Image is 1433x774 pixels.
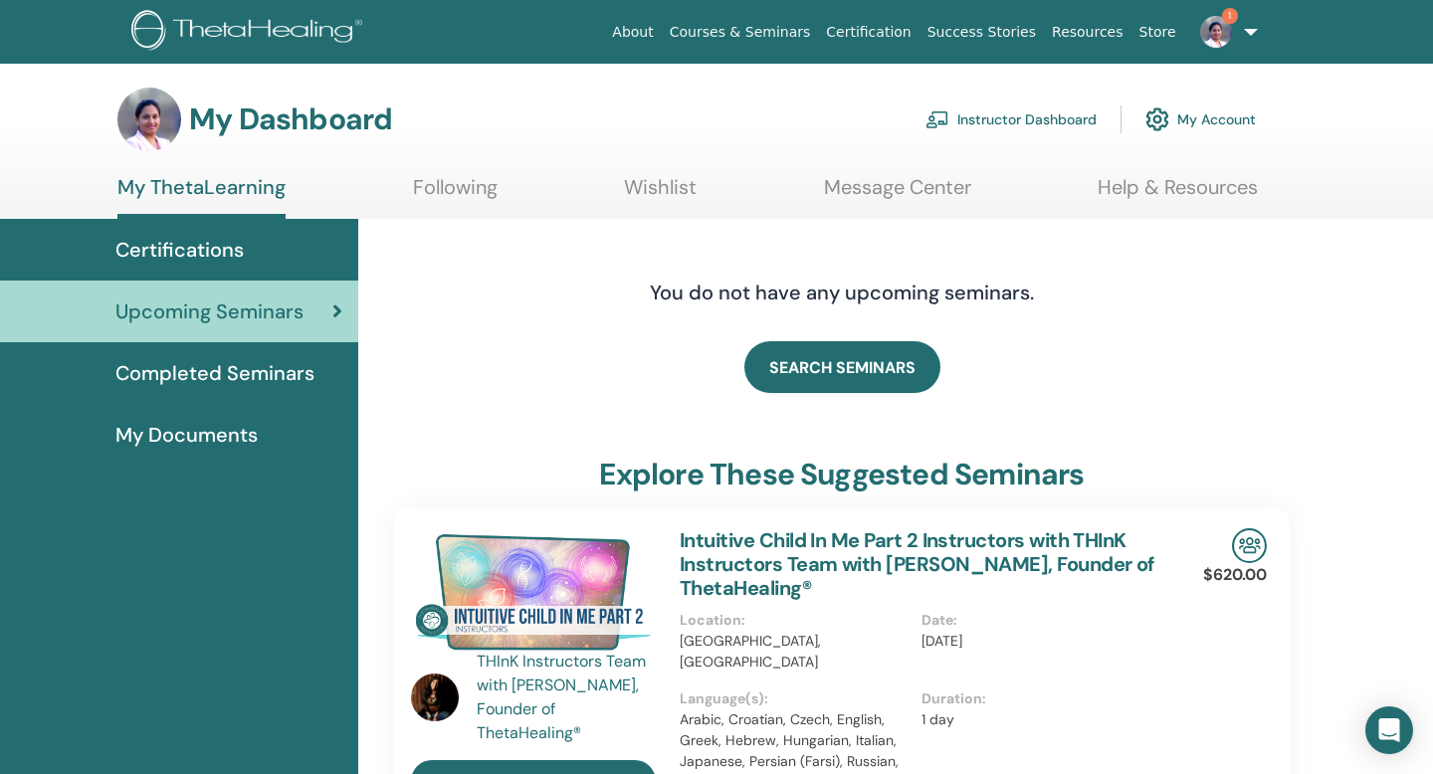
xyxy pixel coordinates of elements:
[1044,14,1131,51] a: Resources
[1131,14,1184,51] a: Store
[921,709,1151,730] p: 1 day
[662,14,819,51] a: Courses & Seminars
[131,10,369,55] img: logo.png
[925,110,949,128] img: chalkboard-teacher.svg
[925,97,1097,141] a: Instructor Dashboard
[115,296,304,326] span: Upcoming Seminars
[1200,16,1232,48] img: default.jpg
[477,650,661,745] a: THInK Instructors Team with [PERSON_NAME], Founder of ThetaHealing®
[1098,175,1258,214] a: Help & Resources
[528,281,1155,304] h4: You do not have any upcoming seminars.
[117,88,181,151] img: default.jpg
[680,631,910,673] p: [GEOGRAPHIC_DATA], [GEOGRAPHIC_DATA]
[115,358,314,388] span: Completed Seminars
[411,674,459,721] img: default.jpg
[604,14,661,51] a: About
[1145,97,1256,141] a: My Account
[680,610,910,631] p: Location :
[921,610,1151,631] p: Date :
[920,14,1044,51] a: Success Stories
[599,457,1084,492] h3: explore these suggested seminars
[921,631,1151,652] p: [DATE]
[1222,8,1238,24] span: 1
[680,527,1154,601] a: Intuitive Child In Me Part 2 Instructors with THInK Instructors Team with [PERSON_NAME], Founder ...
[1232,528,1267,563] img: In-Person Seminar
[769,357,916,378] span: SEARCH SEMINARS
[824,175,971,214] a: Message Center
[624,175,697,214] a: Wishlist
[921,688,1151,709] p: Duration :
[1203,563,1267,587] p: $620.00
[1365,706,1413,754] div: Open Intercom Messenger
[744,341,940,393] a: SEARCH SEMINARS
[115,235,244,265] span: Certifications
[1145,102,1169,136] img: cog.svg
[117,175,286,219] a: My ThetaLearning
[413,175,498,214] a: Following
[411,528,656,656] img: Intuitive Child In Me Part 2 Instructors
[680,688,910,709] p: Language(s) :
[189,101,392,137] h3: My Dashboard
[115,420,258,450] span: My Documents
[818,14,919,51] a: Certification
